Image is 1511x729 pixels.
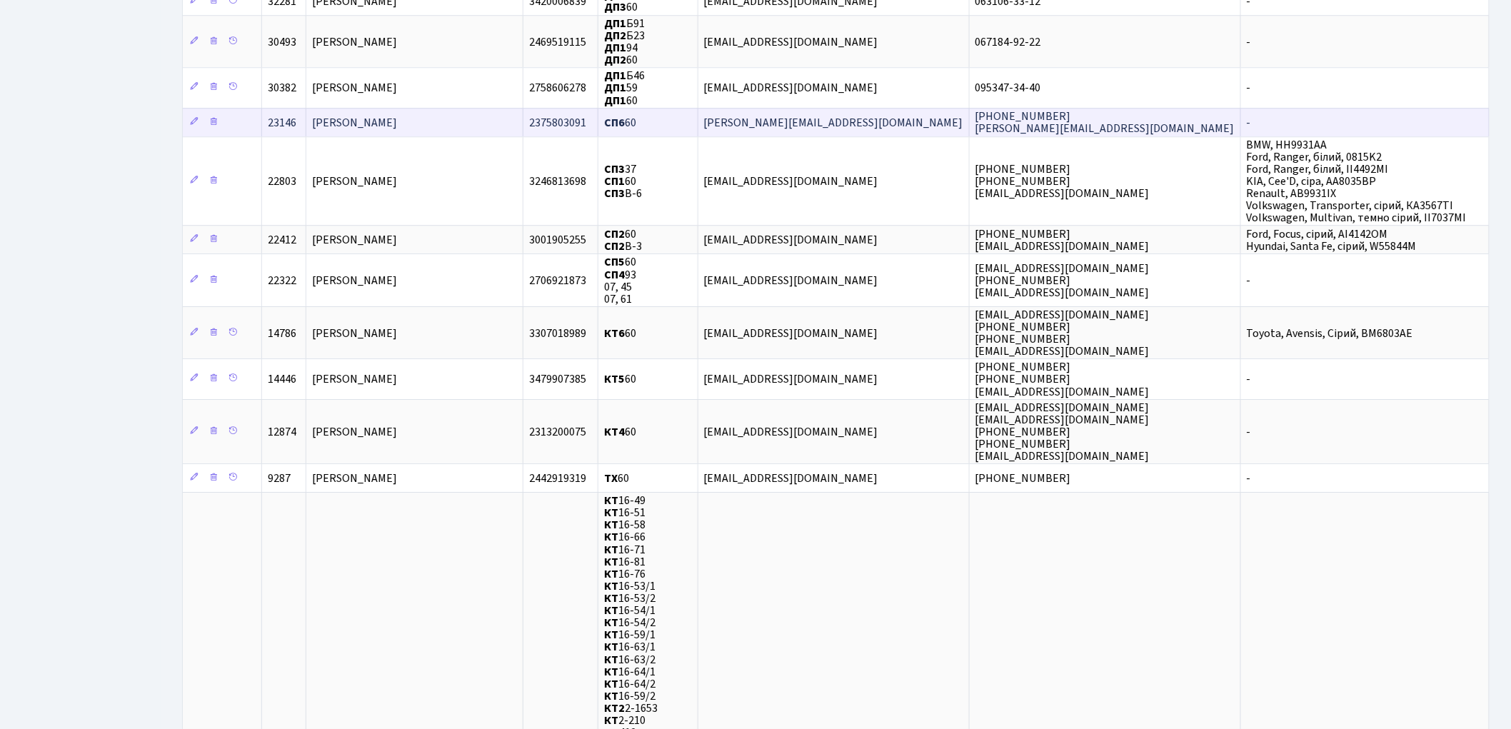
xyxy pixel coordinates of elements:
span: 2375803091 [529,115,586,131]
b: КТ5 [604,372,625,388]
b: КТ [604,713,618,728]
span: 60 В-3 [604,226,642,254]
span: 60 [604,471,629,486]
span: [PHONE_NUMBER] [EMAIL_ADDRESS][DOMAIN_NAME] [975,226,1150,254]
span: [PERSON_NAME] [312,471,397,486]
span: 14786 [268,326,296,341]
span: 60 [604,424,636,440]
b: СП4 [604,267,625,283]
span: 22412 [268,232,296,248]
span: 30493 [268,34,296,50]
b: КТ [604,676,618,692]
b: ДП1 [604,93,626,109]
b: ДП1 [604,16,626,31]
span: - [1247,115,1251,131]
span: 22322 [268,273,296,288]
span: 2469519115 [529,34,586,50]
b: ДП1 [604,40,626,56]
span: [EMAIL_ADDRESS][DOMAIN_NAME] [704,372,878,388]
span: - [1247,34,1251,50]
span: [PERSON_NAME] [312,115,397,131]
b: ТХ [604,471,618,486]
span: 22803 [268,174,296,189]
span: 2313200075 [529,424,586,440]
b: КТ [604,530,618,546]
span: [PERSON_NAME] [312,34,397,50]
span: 2706921873 [529,273,586,288]
b: КТ [604,566,618,582]
b: КТ [604,652,618,668]
b: КТ [604,603,618,618]
b: ДП1 [604,68,626,84]
span: [EMAIL_ADDRESS][DOMAIN_NAME] [EMAIL_ADDRESS][DOMAIN_NAME] [PHONE_NUMBER] [PHONE_NUMBER] [EMAIL_AD... [975,400,1150,464]
span: [PERSON_NAME] [312,424,397,440]
span: 37 60 В-6 [604,161,642,201]
b: ДП2 [604,52,626,68]
b: КТ [604,554,618,570]
b: СП3 [604,186,625,201]
b: СП2 [604,238,625,254]
span: [EMAIL_ADDRESS][DOMAIN_NAME] [704,424,878,440]
span: 60 [604,372,636,388]
span: [EMAIL_ADDRESS][DOMAIN_NAME] [704,232,878,248]
span: Б46 59 60 [604,68,645,108]
b: КТ [604,664,618,680]
b: КТ [604,688,618,704]
b: КТ4 [604,424,625,440]
span: 3307018989 [529,326,586,341]
span: 2442919319 [529,471,586,486]
b: КТ2 [604,700,625,716]
span: [PHONE_NUMBER] [975,471,1071,486]
span: [PERSON_NAME] [312,372,397,388]
span: [PERSON_NAME] [312,232,397,248]
b: ДП2 [604,28,626,44]
span: Toyota, Avensis, Сірий, ВМ6803АЕ [1247,326,1413,341]
span: [EMAIL_ADDRESS][DOMAIN_NAME] [704,34,878,50]
span: [EMAIL_ADDRESS][DOMAIN_NAME] [704,471,878,486]
span: 067184-92-22 [975,34,1041,50]
span: 60 93 07, 45 07, 61 [604,255,636,307]
span: [PERSON_NAME] [312,174,397,189]
span: 095347-34-40 [975,81,1041,96]
span: [PERSON_NAME][EMAIL_ADDRESS][DOMAIN_NAME] [704,115,963,131]
span: [EMAIL_ADDRESS][DOMAIN_NAME] [PHONE_NUMBER] [EMAIL_ADDRESS][DOMAIN_NAME] [975,261,1150,301]
b: СП5 [604,255,625,271]
span: - [1247,372,1251,388]
span: - [1247,273,1251,288]
span: Б91 Б23 94 60 [604,16,645,68]
b: КТ [604,578,618,594]
span: - [1247,81,1251,96]
span: [PERSON_NAME] [312,81,397,96]
b: КТ [604,493,618,508]
span: 2758606278 [529,81,586,96]
span: - [1247,471,1251,486]
b: КТ [604,615,618,630]
span: 60 [604,326,636,341]
span: [EMAIL_ADDRESS][DOMAIN_NAME] [704,326,878,341]
b: КТ6 [604,326,625,341]
b: КТ [604,517,618,533]
b: СП1 [604,174,625,189]
span: [PHONE_NUMBER] [PHONE_NUMBER] [EMAIL_ADDRESS][DOMAIN_NAME] [975,359,1150,399]
span: [PHONE_NUMBER] [PERSON_NAME][EMAIL_ADDRESS][DOMAIN_NAME] [975,109,1235,136]
span: 9287 [268,471,291,486]
span: Ford, Focus, сірий, АІ4142ОМ Hyundai, Santa Fe, сірий, W55844M [1247,226,1417,254]
span: [PERSON_NAME] [312,273,397,288]
span: [PERSON_NAME] [312,326,397,341]
span: 30382 [268,81,296,96]
span: BMW, HH9931AA Ford, Ranger, білий, 0815K2 Ford, Ranger, білий, ІІ4492МІ KIA, Cee'D, сіра, AA8035B... [1247,137,1467,226]
span: 3001905255 [529,232,586,248]
span: 14446 [268,372,296,388]
span: 12874 [268,424,296,440]
b: КТ [604,640,618,655]
span: [EMAIL_ADDRESS][DOMAIN_NAME] [PHONE_NUMBER] [PHONE_NUMBER] [EMAIL_ADDRESS][DOMAIN_NAME] [975,307,1150,359]
span: [EMAIL_ADDRESS][DOMAIN_NAME] [704,81,878,96]
span: [EMAIL_ADDRESS][DOMAIN_NAME] [704,273,878,288]
b: СП2 [604,226,625,242]
b: КТ [604,542,618,558]
span: 3479907385 [529,372,586,388]
span: [EMAIL_ADDRESS][DOMAIN_NAME] [704,174,878,189]
span: [PHONE_NUMBER] [PHONE_NUMBER] [EMAIL_ADDRESS][DOMAIN_NAME] [975,161,1150,201]
b: СП3 [604,161,625,177]
b: КТ [604,505,618,521]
